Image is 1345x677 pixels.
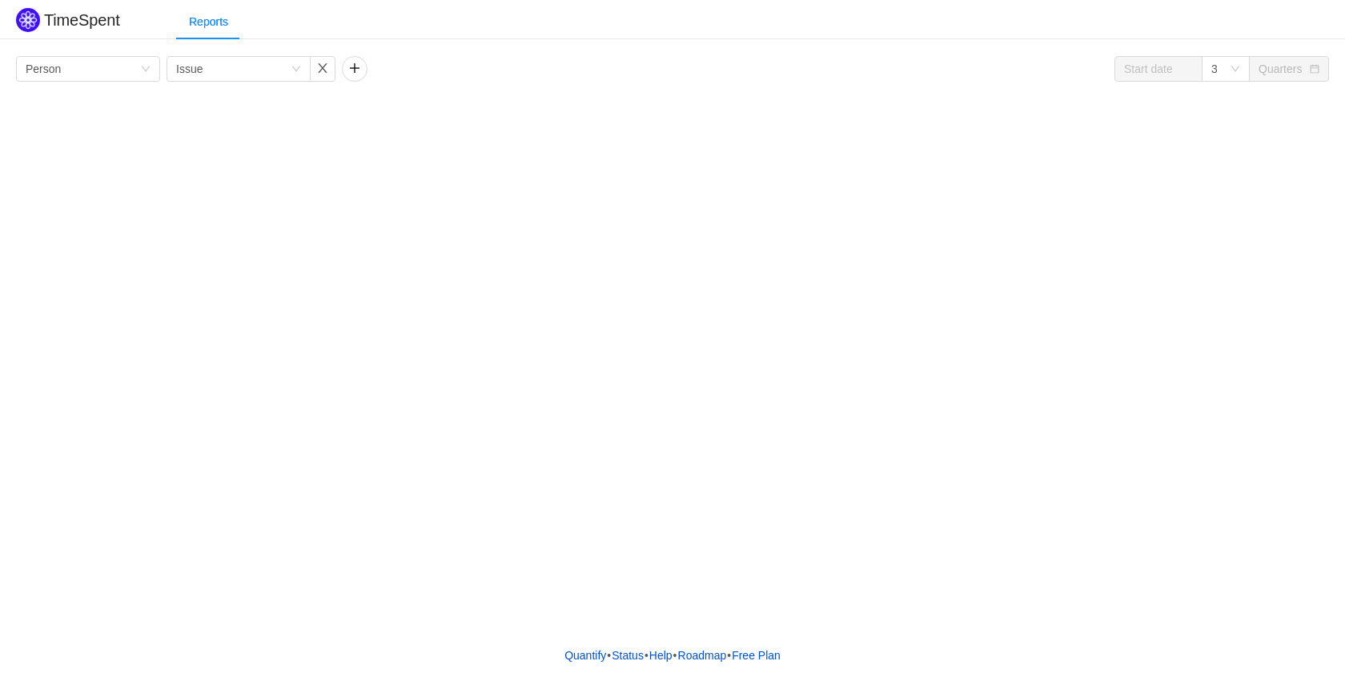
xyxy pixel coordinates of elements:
i: icon: down [1231,64,1240,75]
div: Reports [176,4,241,40]
input: Start date [1114,56,1202,82]
div: 3 [1211,57,1218,81]
button: icon: plus [342,56,367,82]
a: Quantify [564,643,607,667]
a: Help [648,643,673,667]
div: Person [26,57,61,81]
span: • [673,649,677,662]
i: icon: down [291,64,301,75]
a: Status [611,643,644,667]
img: Quantify logo [16,8,40,32]
a: Roadmap [677,643,728,667]
div: Issue [176,57,203,81]
button: Free Plan [731,643,781,667]
div: Quarters [1259,57,1302,81]
i: icon: calendar [1310,64,1319,75]
i: icon: down [141,64,151,75]
span: • [644,649,648,662]
button: icon: close [310,56,335,82]
span: • [607,649,611,662]
h2: TimeSpent [44,11,120,29]
span: • [727,649,731,662]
